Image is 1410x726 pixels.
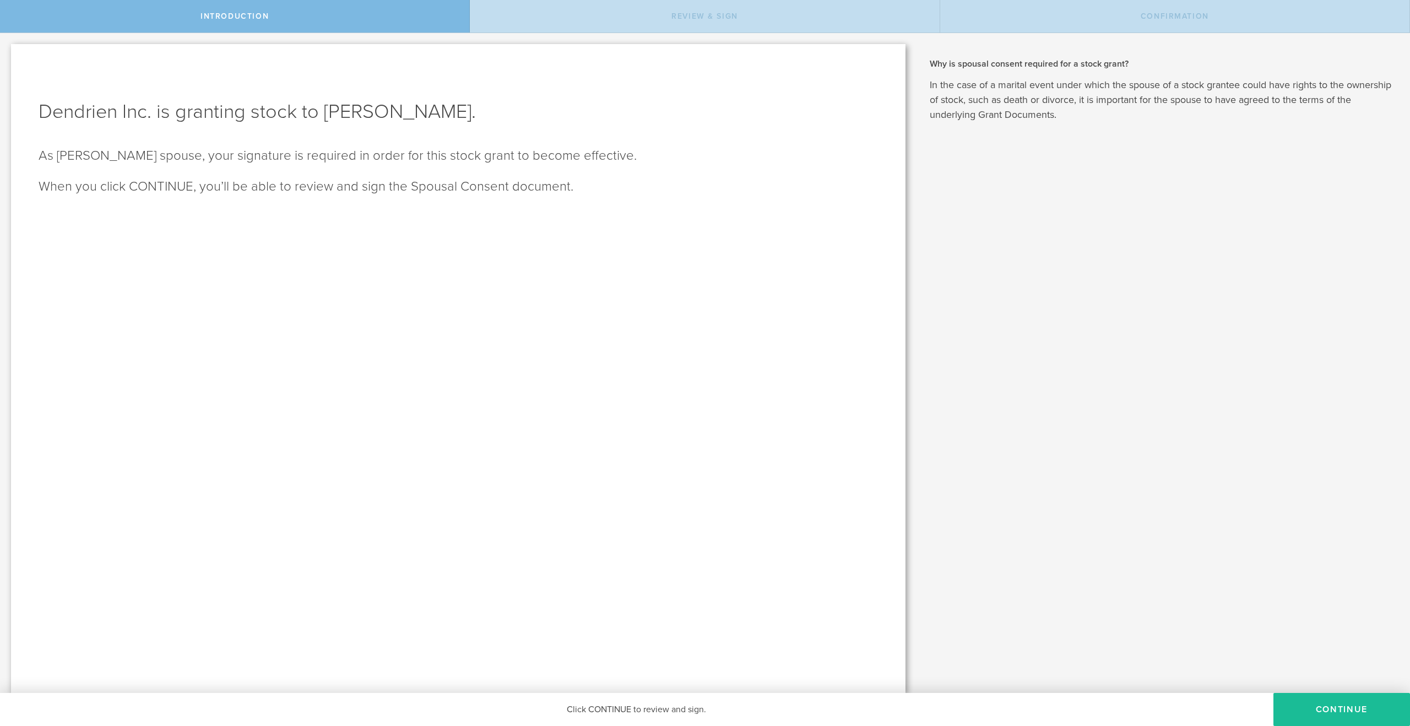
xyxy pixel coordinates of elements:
p: When you click CONTINUE, you’ll be able to review and sign the Spousal Consent document. [39,178,878,196]
h2: Why is spousal consent required for a stock grant? [930,58,1393,70]
button: CONTINUE [1273,693,1410,726]
h1: Dendrien Inc. is granting stock to [PERSON_NAME]. [39,99,878,125]
span: Review & Sign [671,12,738,21]
span: Confirmation [1141,12,1209,21]
p: As [PERSON_NAME] spouse, your signature is required in order for this stock grant to become effec... [39,147,878,165]
span: Introduction [200,12,269,21]
p: In the case of a marital event under which the spouse of a stock grantee could have rights to the... [930,78,1393,122]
